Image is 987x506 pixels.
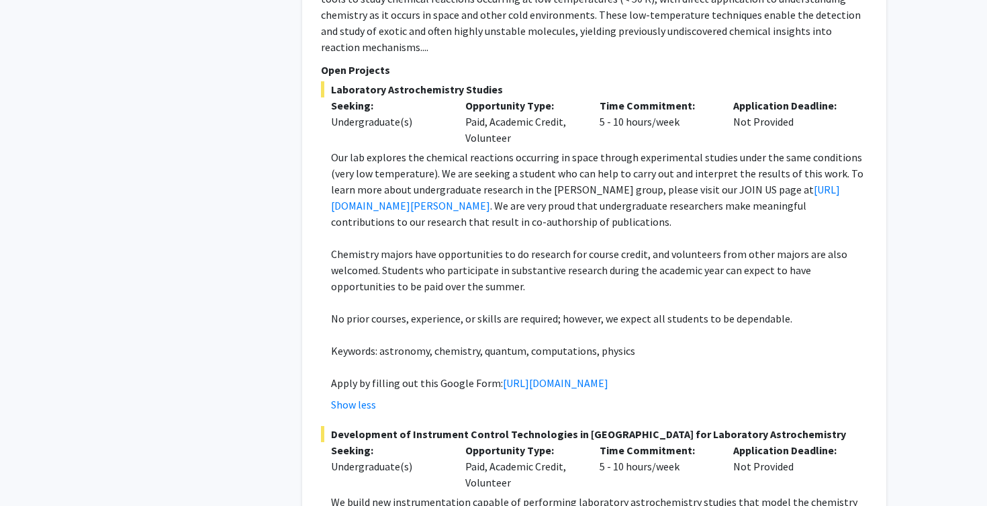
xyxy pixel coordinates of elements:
p: Seeking: [331,97,445,114]
iframe: Chat [10,446,57,496]
p: Opportunity Type: [465,442,579,458]
div: Not Provided [723,97,857,146]
div: 5 - 10 hours/week [590,442,724,491]
p: Keywords: astronomy, chemistry, quantum, computations, physics [331,343,867,359]
div: Paid, Academic Credit, Volunteer [455,442,590,491]
span: Laboratory Astrochemistry Studies [321,81,867,97]
div: 5 - 10 hours/week [590,97,724,146]
p: Apply by filling out this Google Form: [331,375,867,391]
div: Undergraduate(s) [331,458,445,474]
button: Show less [331,396,376,413]
span: Development of Instrument Control Technologies in [GEOGRAPHIC_DATA] for Laboratory Astrochemistry [321,426,867,442]
p: Chemistry majors have opportunities to do research for course credit, and volunteers from other m... [331,246,867,294]
p: No prior courses, experience, or skills are required; however, we expect all students to be depen... [331,310,867,327]
p: Seeking: [331,442,445,458]
p: Open Projects [321,62,867,78]
p: Time Commitment: [600,442,714,458]
div: Paid, Academic Credit, Volunteer [455,97,590,146]
p: Application Deadline: [733,442,847,458]
p: Time Commitment: [600,97,714,114]
div: Not Provided [723,442,857,491]
a: [URL][DOMAIN_NAME] [503,376,608,390]
p: Our lab explores the chemical reactions occurring in space through experimental studies under the... [331,149,867,230]
div: Undergraduate(s) [331,114,445,130]
p: Opportunity Type: [465,97,579,114]
p: Application Deadline: [733,97,847,114]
